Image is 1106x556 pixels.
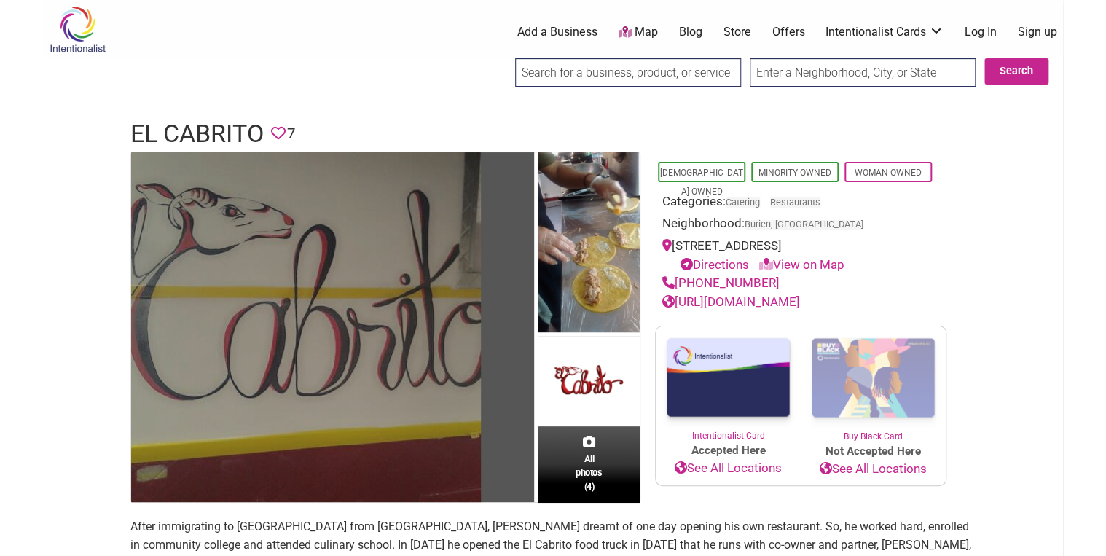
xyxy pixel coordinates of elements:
[662,237,939,274] div: [STREET_ADDRESS]
[576,452,602,493] span: All photos (4)
[750,58,976,87] input: Enter a Neighborhood, City, or State
[517,24,597,40] a: Add a Business
[801,460,946,479] a: See All Locations
[770,197,820,208] a: Restaurants
[984,58,1048,85] button: Search
[662,192,939,215] div: Categories:
[662,214,939,237] div: Neighborhood:
[723,24,750,40] a: Store
[855,168,922,178] a: Woman-Owned
[660,168,743,197] a: [DEMOGRAPHIC_DATA]-Owned
[130,117,264,152] h1: El Cabrito
[726,197,760,208] a: Catering
[801,326,946,443] a: Buy Black Card
[801,326,946,430] img: Buy Black Card
[656,459,801,478] a: See All Locations
[681,257,749,272] a: Directions
[43,6,112,53] img: Intentionalist
[515,58,741,87] input: Search for a business, product, or service
[619,24,658,41] a: Map
[965,24,997,40] a: Log In
[662,294,800,309] a: [URL][DOMAIN_NAME]
[801,443,946,460] span: Not Accepted Here
[745,220,863,230] span: Burien, [GEOGRAPHIC_DATA]
[656,326,801,429] img: Intentionalist Card
[825,24,944,40] a: Intentionalist Cards
[679,24,702,40] a: Blog
[1018,24,1057,40] a: Sign up
[656,442,801,459] span: Accepted Here
[662,275,780,290] a: [PHONE_NUMBER]
[287,122,295,145] span: 7
[656,326,801,442] a: Intentionalist Card
[759,257,844,272] a: View on Map
[758,168,831,178] a: Minority-Owned
[772,24,804,40] a: Offers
